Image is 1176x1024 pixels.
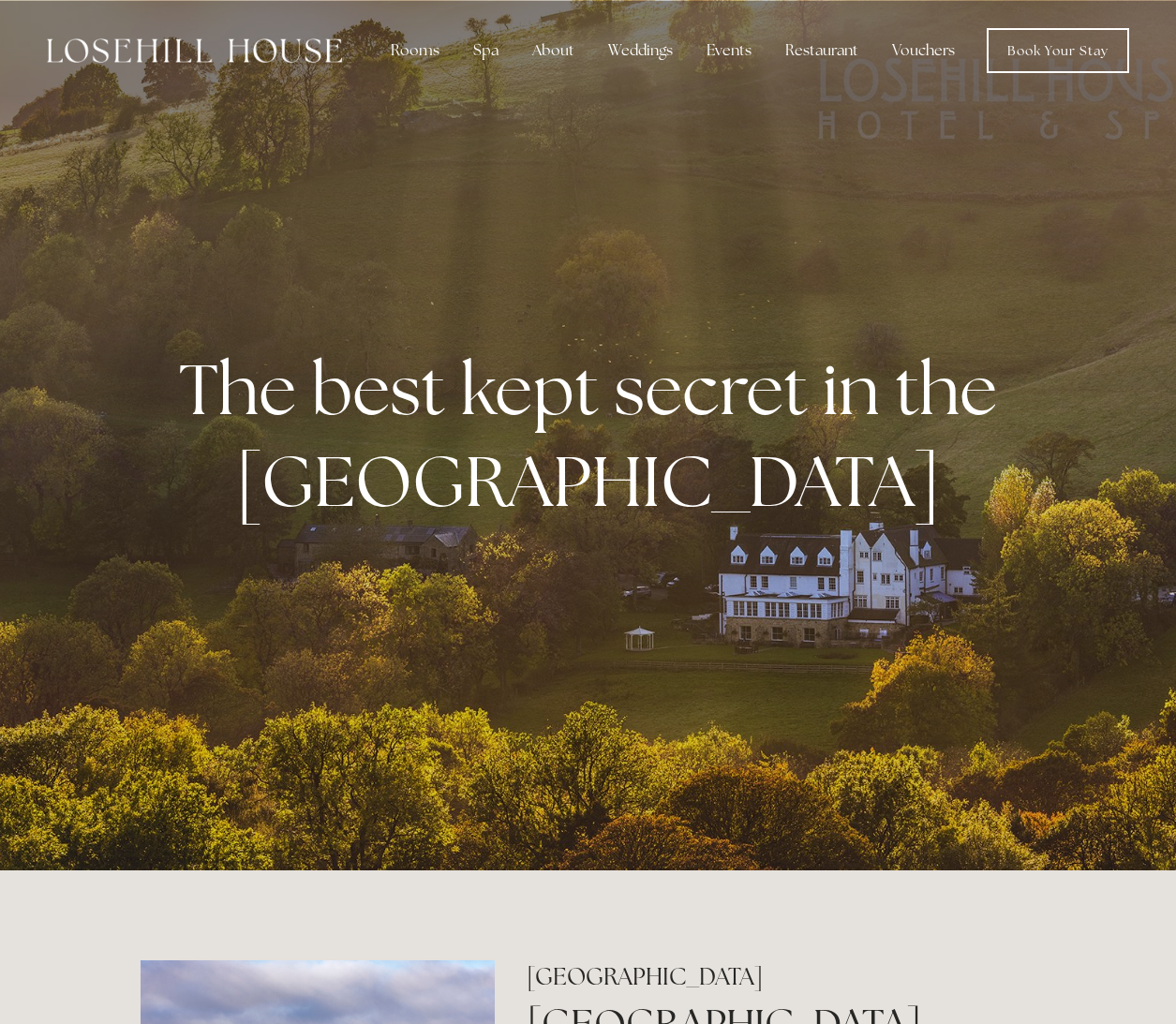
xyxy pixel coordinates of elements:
div: Restaurant [770,32,873,69]
div: Weddings [593,32,688,69]
div: Rooms [376,32,454,69]
a: Vouchers [877,32,970,69]
strong: The best kept secret in the [GEOGRAPHIC_DATA] [179,343,1012,527]
div: Spa [458,32,514,69]
div: About [517,32,589,69]
img: Losehill House [47,38,342,63]
h2: [GEOGRAPHIC_DATA] [527,960,1035,993]
div: Events [692,32,767,69]
a: Book Your Stay [987,28,1129,73]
